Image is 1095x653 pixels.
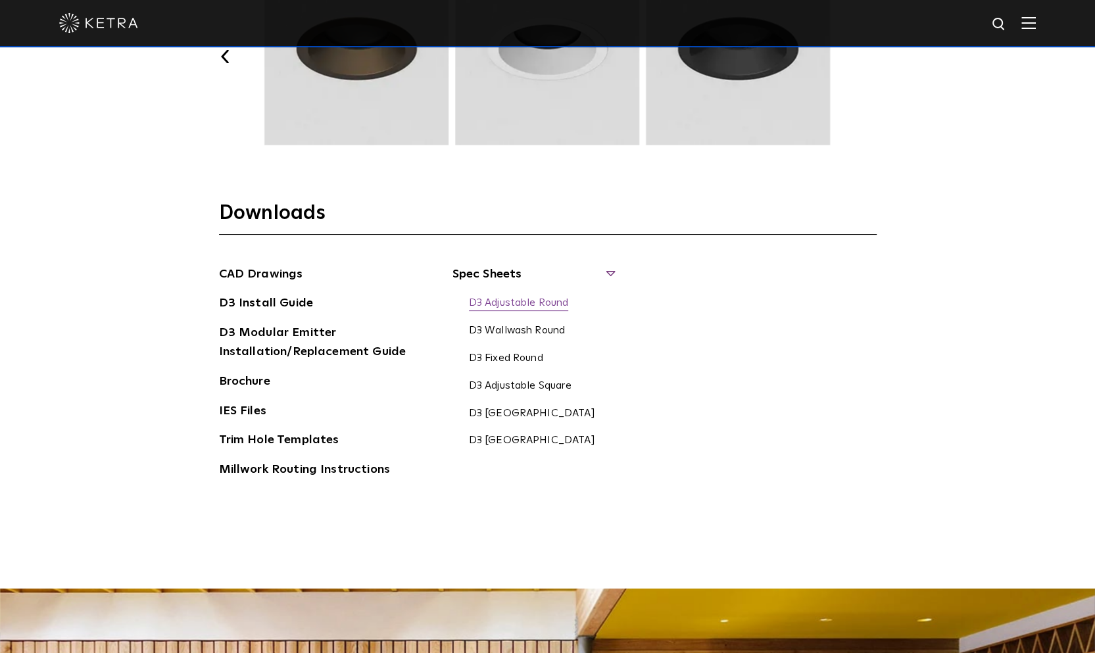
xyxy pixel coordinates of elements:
button: Previous [219,50,232,63]
span: Spec Sheets [452,265,614,294]
a: IES Files [219,402,266,423]
h3: Downloads [219,201,877,235]
img: ketra-logo-2019-white [59,13,138,33]
img: search icon [991,16,1008,33]
a: D3 Fixed Round [469,352,543,366]
a: Brochure [219,372,270,393]
a: D3 Install Guide [219,294,313,315]
img: Hamburger%20Nav.svg [1021,16,1036,29]
a: D3 [GEOGRAPHIC_DATA] [469,434,595,448]
a: D3 Wallwash Round [469,324,566,339]
a: Trim Hole Templates [219,431,339,452]
a: D3 Adjustable Square [469,379,572,394]
a: D3 Adjustable Round [469,297,569,311]
a: D3 [GEOGRAPHIC_DATA] [469,407,595,422]
a: CAD Drawings [219,265,303,286]
a: D3 Modular Emitter Installation/Replacement Guide [219,324,416,364]
a: Millwork Routing Instructions [219,460,390,481]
